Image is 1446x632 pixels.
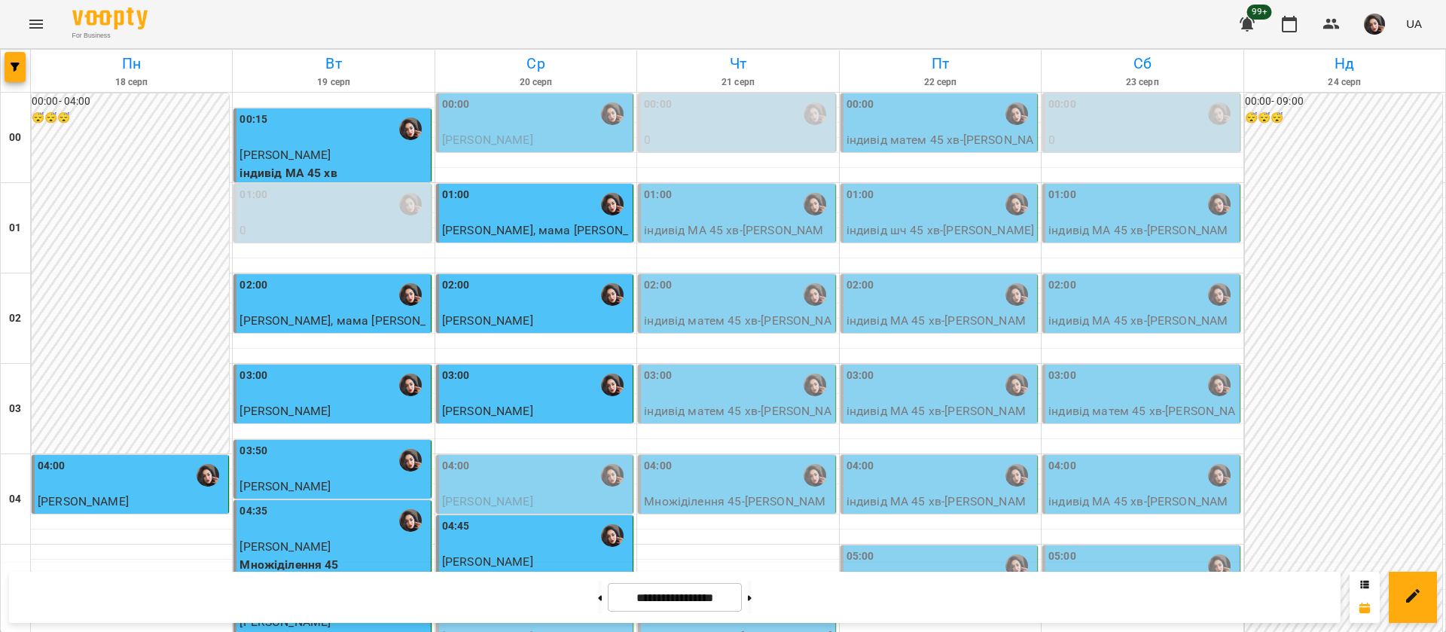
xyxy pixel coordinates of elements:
[442,404,533,418] span: [PERSON_NAME]
[239,240,427,275] p: індивід МА 45 хв ([PERSON_NAME])
[644,96,672,113] label: 00:00
[1048,221,1236,257] p: індивід МА 45 хв - [PERSON_NAME]
[847,402,1034,438] p: індивід МА 45 хв - [PERSON_NAME]
[847,96,874,113] label: 00:00
[239,313,426,346] span: [PERSON_NAME], мама [PERSON_NAME]
[18,6,54,42] button: Menu
[639,75,836,90] h6: 21 серп
[239,164,427,182] p: індивід МА 45 хв
[239,404,331,418] span: [PERSON_NAME]
[1048,187,1076,203] label: 01:00
[239,148,331,162] span: [PERSON_NAME]
[601,193,624,215] img: Гусак Олена Армаїсівна \МА укр .рос\ШЧ укр .рос\\ https://us06web.zoom.us/j/83079612343
[239,221,427,240] p: 0
[399,283,422,306] img: Гусак Олена Армаїсівна \МА укр .рос\ШЧ укр .рос\\ https://us06web.zoom.us/j/83079612343
[847,458,874,475] label: 04:00
[72,8,148,29] img: Voopty Logo
[239,420,427,438] p: індивід матем 45 хв
[1005,193,1028,215] div: Гусак Олена Армаїсівна \МА укр .рос\ШЧ укр .рос\\ https://us06web.zoom.us/j/83079612343
[1048,131,1236,149] p: 0
[1208,464,1231,487] img: Гусак Олена Армаїсівна \МА укр .рос\ШЧ укр .рос\\ https://us06web.zoom.us/j/83079612343
[399,374,422,396] div: Гусак Олена Армаїсівна \МА укр .рос\ШЧ укр .рос\\ https://us06web.zoom.us/j/83079612343
[38,494,129,508] span: [PERSON_NAME]
[804,193,826,215] img: Гусак Олена Армаїсівна \МА укр .рос\ШЧ укр .рос\\ https://us06web.zoom.us/j/83079612343
[847,368,874,384] label: 03:00
[399,193,422,215] img: Гусак Олена Армаїсівна \МА укр .рос\ШЧ укр .рос\\ https://us06web.zoom.us/j/83079612343
[804,464,826,487] img: Гусак Олена Армаїсівна \МА укр .рос\ШЧ укр .рос\\ https://us06web.zoom.us/j/83079612343
[1208,554,1231,577] img: Гусак Олена Армаїсівна \МА укр .рос\ШЧ укр .рос\\ https://us06web.zoom.us/j/83079612343
[197,464,219,487] img: Гусак Олена Армаїсівна \МА укр .рос\ШЧ укр .рос\\ https://us06web.zoom.us/j/83079612343
[1048,458,1076,475] label: 04:00
[239,503,267,520] label: 04:35
[442,494,533,508] span: [PERSON_NAME]
[442,511,630,529] p: індивід МА 45 хв
[804,102,826,125] img: Гусак Олена Армаїсівна \МА укр .рос\ШЧ укр .рос\\ https://us06web.zoom.us/j/83079612343
[847,312,1034,347] p: індивід МА 45 хв - [PERSON_NAME]
[239,556,427,574] p: Множіділення 45
[442,223,628,255] span: [PERSON_NAME], мама [PERSON_NAME]
[847,493,1034,528] p: індивід МА 45 хв - [PERSON_NAME]
[235,75,432,90] h6: 19 серп
[442,187,470,203] label: 01:00
[842,75,1039,90] h6: 22 серп
[9,310,21,327] h6: 02
[1048,548,1076,565] label: 05:00
[438,75,634,90] h6: 20 серп
[1245,110,1442,127] h6: 😴😴😴
[399,118,422,140] img: Гусак Олена Армаїсівна \МА укр .рос\ШЧ укр .рос\\ https://us06web.zoom.us/j/83079612343
[442,518,470,535] label: 04:45
[1208,374,1231,396] img: Гусак Олена Армаїсівна \МА укр .рос\ШЧ укр .рос\\ https://us06web.zoom.us/j/83079612343
[33,75,230,90] h6: 18 серп
[38,511,225,529] p: індивід МА 45 хв
[1208,193,1231,215] img: Гусак Олена Армаїсівна \МА укр .рос\ШЧ укр .рос\\ https://us06web.zoom.us/j/83079612343
[9,220,21,237] h6: 01
[644,368,672,384] label: 03:00
[442,313,533,328] span: [PERSON_NAME]
[1208,102,1231,125] img: Гусак Олена Армаїсівна \МА укр .рос\ШЧ укр .рос\\ https://us06web.zoom.us/j/83079612343
[399,449,422,472] img: Гусак Олена Армаїсівна \МА укр .рос\ШЧ укр .рос\\ https://us06web.zoom.us/j/83079612343
[639,52,836,75] h6: Чт
[442,420,630,438] p: індивід шч 45 хв
[72,31,148,41] span: For Business
[601,464,624,487] img: Гусак Олена Армаїсівна \МА укр .рос\ШЧ укр .рос\\ https://us06web.zoom.us/j/83079612343
[601,102,624,125] div: Гусак Олена Армаїсівна \МА укр .рос\ШЧ укр .рос\\ https://us06web.zoom.us/j/83079612343
[442,458,470,475] label: 04:00
[38,458,66,475] label: 04:00
[847,131,1034,166] p: індивід матем 45 хв - [PERSON_NAME]
[601,524,624,547] img: Гусак Олена Армаїсівна \МА укр .рос\ШЧ укр .рос\\ https://us06web.zoom.us/j/83079612343
[644,277,672,294] label: 02:00
[32,93,229,110] h6: 00:00 - 04:00
[1005,283,1028,306] img: Гусак Олена Армаїсівна \МА укр .рос\ШЧ укр .рос\\ https://us06web.zoom.us/j/83079612343
[1048,402,1236,438] p: індивід матем 45 хв - [PERSON_NAME]
[442,368,470,384] label: 03:00
[9,130,21,146] h6: 00
[239,368,267,384] label: 03:00
[601,374,624,396] div: Гусак Олена Армаїсівна \МА укр .рос\ШЧ укр .рос\\ https://us06web.zoom.us/j/83079612343
[644,131,831,149] p: 0
[1048,368,1076,384] label: 03:00
[1246,52,1443,75] h6: Нд
[1005,102,1028,125] img: Гусак Олена Армаїсівна \МА укр .рос\ШЧ укр .рос\\ https://us06web.zoom.us/j/83079612343
[442,133,533,147] span: [PERSON_NAME]
[1005,554,1028,577] img: Гусак Олена Армаїсівна \МА укр .рос\ШЧ укр .рос\\ https://us06web.zoom.us/j/83079612343
[1048,96,1076,113] label: 00:00
[847,548,874,565] label: 05:00
[1005,374,1028,396] img: Гусак Олена Армаїсівна \МА укр .рос\ШЧ укр .рос\\ https://us06web.zoom.us/j/83079612343
[804,283,826,306] img: Гусак Олена Армаїсівна \МА укр .рос\ШЧ укр .рос\\ https://us06web.zoom.us/j/83079612343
